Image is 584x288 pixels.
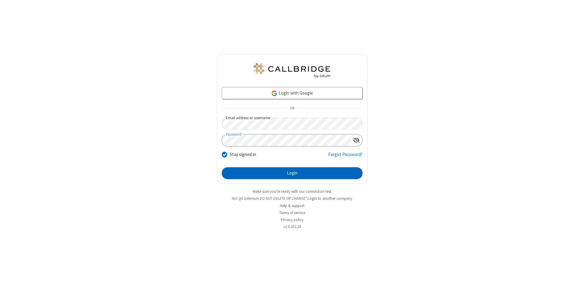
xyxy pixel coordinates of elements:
span: OR [287,104,297,113]
img: QA Selenium DO NOT DELETE OR CHANGE [252,63,332,78]
a: Login with Google [222,87,363,99]
a: Make sure you're ready with our connection test [253,189,331,194]
li: Not QA Selenium DO NOT DELETE OR CHANGE? [217,196,367,201]
button: Login [222,167,363,179]
label: Stay signed in [230,151,256,158]
iframe: Chat [569,272,579,284]
div: Show password [350,134,362,146]
img: google-icon.png [271,90,278,97]
a: Terms of service [279,210,305,215]
a: Forgot Password? [328,151,363,163]
a: Privacy policy [281,217,304,222]
li: v2.6.351.24 [217,224,367,230]
a: Help & support [280,203,304,208]
input: Password [222,134,350,146]
button: Login to another company [308,196,352,201]
input: Email address or username [222,118,363,130]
